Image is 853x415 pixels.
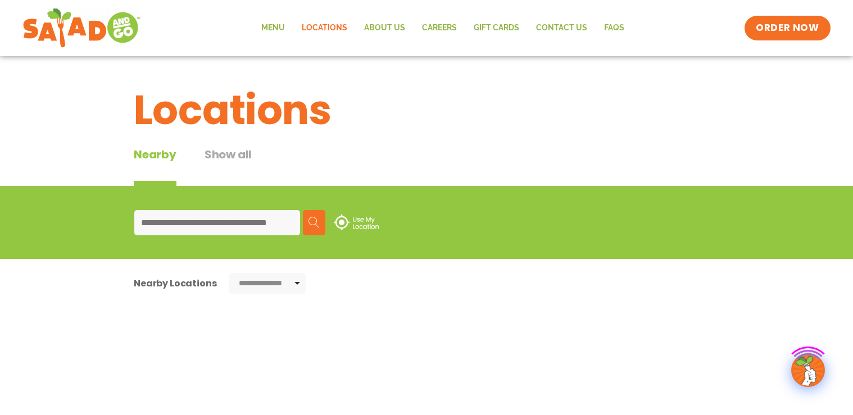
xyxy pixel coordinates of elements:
[414,15,465,41] a: Careers
[205,146,252,186] button: Show all
[134,146,176,186] div: Nearby
[528,15,596,41] a: Contact Us
[756,21,819,35] span: ORDER NOW
[134,276,216,290] div: Nearby Locations
[253,15,633,41] nav: Menu
[134,80,719,140] h1: Locations
[308,217,320,228] img: search.svg
[745,16,830,40] a: ORDER NOW
[465,15,528,41] a: GIFT CARDS
[253,15,293,41] a: Menu
[356,15,414,41] a: About Us
[134,146,280,186] div: Tabbed content
[334,215,379,230] img: use-location.svg
[293,15,356,41] a: Locations
[596,15,633,41] a: FAQs
[22,6,141,51] img: new-SAG-logo-768×292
